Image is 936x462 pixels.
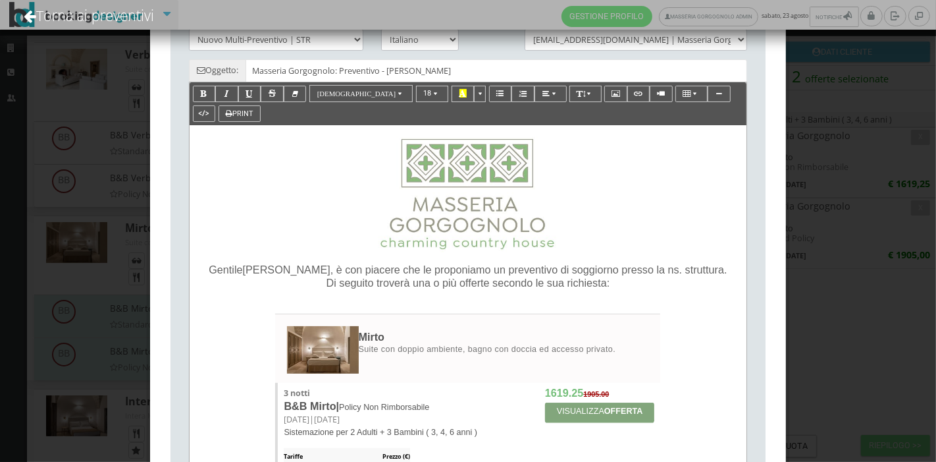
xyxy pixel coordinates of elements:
[326,277,610,289] span: Di seguito troverà una o più offerte secondo le sua richiesta:
[372,137,565,253] img: 4f1f99ff585d11eeb13b0a069e529790.jpg
[287,326,358,374] img: bf77c9f8592811ee9b0b027e0800ecac_max200.jpg
[358,331,384,343] span: Mirto
[219,105,261,122] button: Print
[545,403,655,423] a: VISUALIZZAOFFERTA
[189,59,246,81] span: Oggetto:
[243,264,330,275] span: [PERSON_NAME]
[284,414,309,425] span: [DATE]
[557,407,643,416] span: VISUALIZZA
[317,90,396,98] span: [DEMOGRAPHIC_DATA]
[284,388,310,399] span: 3 notti
[209,264,242,275] span: Gentile
[284,452,303,461] b: Tariffe
[314,414,340,425] span: [DATE]
[284,400,339,412] span: B&B Mirto|
[358,345,615,354] span: Suite con doppio ambiente, bagno con doccia ed accesso privato.
[284,428,477,437] span: Sistemazione per 2 Adulti + 3 Bambini ( 3, 4, 6 anni )
[416,86,449,102] button: 18
[339,403,429,412] span: Policy Non Rimborsabile
[382,452,410,461] b: Prezzo (€)
[309,414,314,425] span: |
[583,390,609,398] span: 1905.00
[604,407,643,416] strong: OFFERTA
[330,264,727,275] span: , è con piacere che le proponiamo un preventivo di soggiorno presso la ns. struttura.
[309,85,413,102] button: [DEMOGRAPHIC_DATA]
[545,387,584,399] span: 1619.25
[423,89,431,98] span: 18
